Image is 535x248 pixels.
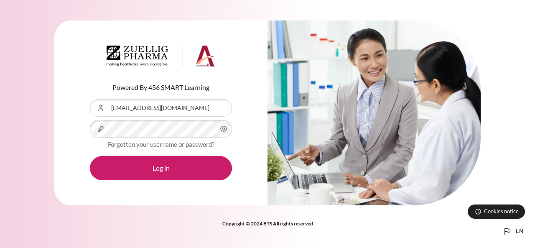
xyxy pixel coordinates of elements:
input: Username or Email Address [90,99,232,117]
p: Powered By 456 SMART Learning [90,82,232,92]
a: Forgotten your username or password? [108,141,214,148]
button: Languages [499,223,527,240]
img: Architeck [107,46,215,66]
strong: Copyright © 2024 BTS All rights reserved [222,220,313,227]
span: en [516,227,523,235]
a: Architeck [107,46,215,70]
span: Cookies notice [484,207,519,215]
button: Log in [90,156,232,180]
button: Cookies notice [468,205,525,219]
